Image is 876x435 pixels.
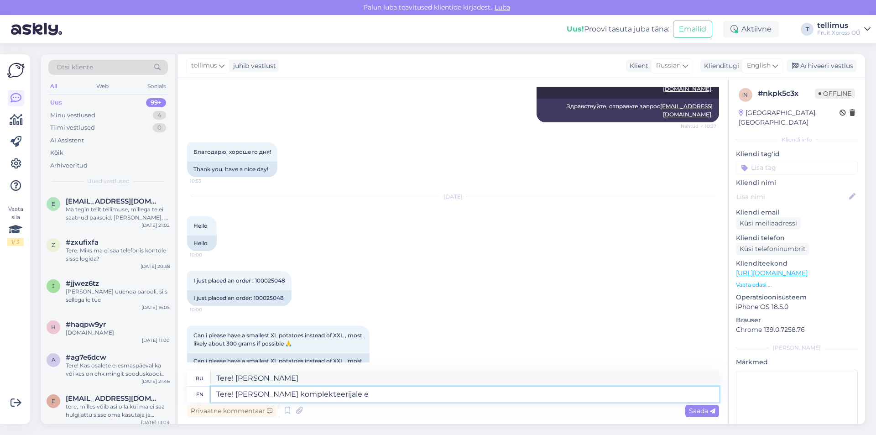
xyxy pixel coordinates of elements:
[66,320,106,329] span: #haqpw9yr
[57,63,93,72] span: Otsi kliente
[736,344,858,352] div: [PERSON_NAME]
[187,290,292,306] div: I just placed an order: 100025048
[736,208,858,217] p: Kliendi email
[660,103,713,118] a: [EMAIL_ADDRESS][DOMAIN_NAME]
[193,148,271,155] span: Благодарю, хорошего дня!
[48,80,59,92] div: All
[193,222,208,229] span: Hello
[187,236,217,251] div: Hello
[66,279,99,288] span: #jjwez6tz
[66,197,161,205] span: ennika123@hotmail.com
[187,162,277,177] div: Thank you, have a nice day!
[142,337,170,344] div: [DATE] 11:00
[736,161,858,174] input: Lisa tag
[736,259,858,268] p: Klienditeekond
[94,80,110,92] div: Web
[66,205,170,222] div: Ma tegin teilt tellimuse, millega te ei saatnud paksoid. [PERSON_NAME], et te kannate raha tagasi...
[689,407,715,415] span: Saada
[196,371,203,386] div: ru
[87,177,130,185] span: Uued vestlused
[153,111,166,120] div: 4
[66,238,99,246] span: #zxufixfa
[7,62,25,79] img: Askly Logo
[700,61,739,71] div: Klienditugi
[141,263,170,270] div: [DATE] 20:38
[626,61,648,71] div: Klient
[656,61,681,71] span: Russian
[50,111,95,120] div: Minu vestlused
[736,325,858,335] p: Chrome 139.0.7258.76
[7,205,24,246] div: Vaata siia
[229,61,276,71] div: juhib vestlust
[567,24,669,35] div: Proovi tasuta juba täna:
[196,387,203,402] div: en
[736,243,809,255] div: Küsi telefoninumbrit
[673,21,712,38] button: Emailid
[787,60,857,72] div: Arhiveeri vestlus
[681,123,716,130] span: Nähtud ✓ 10:37
[52,241,55,248] span: z
[66,403,170,419] div: tere, milles võib asi olla kui ma ei saa hulgilattu sisse oma kasutaja ja parooliga?
[66,394,161,403] span: elevant@elevant.ee
[747,61,771,71] span: English
[736,357,858,367] p: Märkmed
[211,387,719,402] textarea: Tere! [PERSON_NAME] komplekteerijale e
[758,88,815,99] div: # nkpk5c3x
[817,22,871,37] a: tellimusFruit Xpress OÜ
[736,149,858,159] p: Kliendi tag'id
[66,353,106,362] span: #ag7e6dcw
[190,306,224,313] span: 10:00
[736,269,808,277] a: [URL][DOMAIN_NAME]
[736,192,847,202] input: Lisa nimi
[187,405,276,417] div: Privaatne kommentaar
[736,293,858,302] p: Operatsioonisüsteem
[723,21,779,37] div: Aktiivne
[141,378,170,385] div: [DATE] 21:46
[187,353,370,377] div: Can i please have a smallest XL potatoes instead of XXL , most likely about 300 grams if possible 🙏
[50,161,88,170] div: Arhiveeritud
[52,283,55,289] span: j
[7,238,24,246] div: 1 / 3
[537,99,719,122] div: Здравствуйте, отправьте запрос .
[736,315,858,325] p: Brauser
[736,136,858,144] div: Kliendi info
[50,136,84,145] div: AI Assistent
[52,200,55,207] span: e
[817,29,860,37] div: Fruit Xpress OÜ
[736,281,858,289] p: Vaata edasi ...
[815,89,855,99] span: Offline
[817,22,860,29] div: tellimus
[211,371,719,386] textarea: Tere! [PERSON_NAME]
[52,398,55,404] span: e
[66,288,170,304] div: [PERSON_NAME] uuenda parooli, siis sellega ie tue
[146,98,166,107] div: 99+
[739,108,839,127] div: [GEOGRAPHIC_DATA], [GEOGRAPHIC_DATA]
[50,98,62,107] div: Uus
[66,329,170,337] div: [DOMAIN_NAME]
[66,362,170,378] div: Tere! Kas osalete e-esmaspäeval ka või kas on ehk mingit sooduskoodi jagada?
[736,302,858,312] p: iPhone OS 18.5.0
[736,233,858,243] p: Kliendi telefon
[51,324,56,330] span: h
[52,356,56,363] span: a
[190,252,224,258] span: 10:00
[193,277,285,284] span: I just placed an order : 100025048
[50,123,95,132] div: Tiimi vestlused
[567,25,584,33] b: Uus!
[193,332,364,347] span: Can i please have a smallest XL potatoes instead of XXL , most likely about 300 grams if possible 🙏
[66,246,170,263] div: Tere. Miks ma ei saa telefonis kontole sisse logida?
[153,123,166,132] div: 0
[743,91,748,98] span: n
[801,23,813,36] div: T
[141,222,170,229] div: [DATE] 21:02
[146,80,168,92] div: Socials
[187,193,719,201] div: [DATE]
[141,419,170,426] div: [DATE] 13:04
[141,304,170,311] div: [DATE] 16:05
[50,148,63,157] div: Kõik
[736,178,858,188] p: Kliendi nimi
[190,178,224,184] span: 10:53
[736,217,801,230] div: Küsi meiliaadressi
[492,3,513,11] span: Luba
[191,61,217,71] span: tellimus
